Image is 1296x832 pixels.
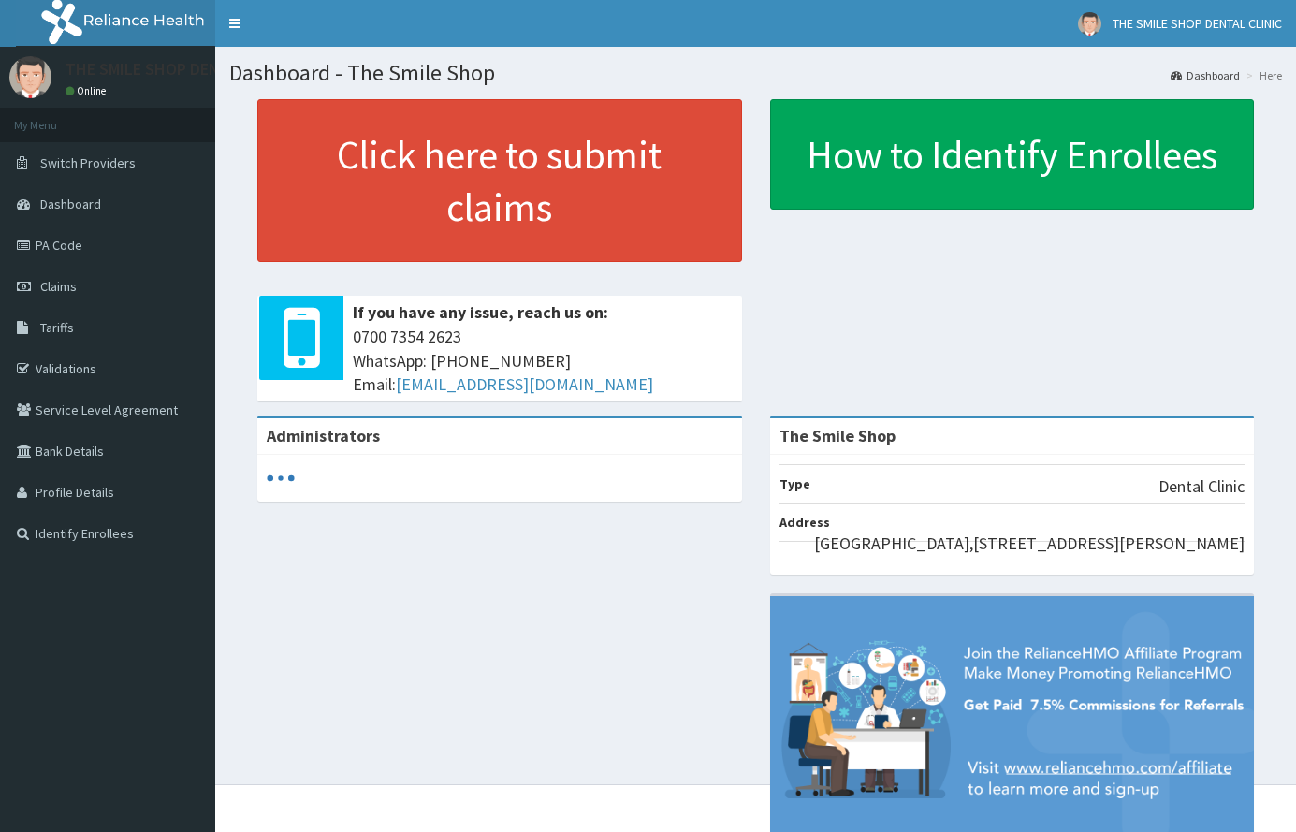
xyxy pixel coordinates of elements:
[257,99,742,262] a: Click here to submit claims
[40,196,101,212] span: Dashboard
[40,278,77,295] span: Claims
[396,373,653,395] a: [EMAIL_ADDRESS][DOMAIN_NAME]
[229,61,1282,85] h1: Dashboard - The Smile Shop
[40,319,74,336] span: Tariffs
[779,425,896,446] strong: The Smile Shop
[1171,67,1240,83] a: Dashboard
[814,532,1245,556] p: [GEOGRAPHIC_DATA],[STREET_ADDRESS][PERSON_NAME]
[66,84,110,97] a: Online
[267,425,380,446] b: Administrators
[353,301,608,323] b: If you have any issue, reach us on:
[770,99,1255,210] a: How to Identify Enrollees
[40,154,136,171] span: Switch Providers
[9,56,51,98] img: User Image
[1158,474,1245,499] p: Dental Clinic
[1078,12,1101,36] img: User Image
[353,325,733,397] span: 0700 7354 2623 WhatsApp: [PHONE_NUMBER] Email:
[267,464,295,492] svg: audio-loading
[1113,15,1282,32] span: THE SMILE SHOP DENTAL CLINIC
[1242,67,1282,83] li: Here
[66,61,299,78] p: THE SMILE SHOP DENTAL CLINIC
[779,514,830,531] b: Address
[779,475,810,492] b: Type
